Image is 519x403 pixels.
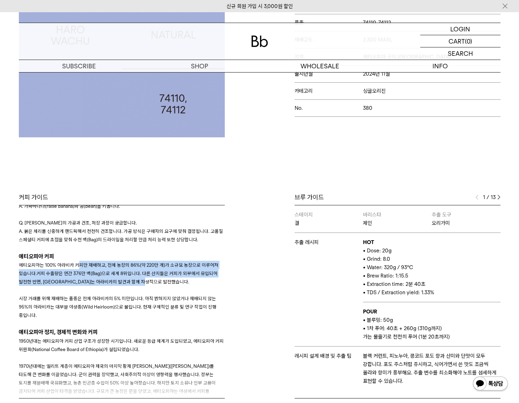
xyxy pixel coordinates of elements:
a: LOGIN [420,23,501,35]
b: POUR [363,309,377,315]
p: • TDS / Extraction yield: 1.33% [363,288,500,297]
p: • Brew Ratio: 1:15.5 [363,272,500,280]
p: • Water: 320g / 93°C [363,263,500,272]
span: 13 [491,193,494,201]
span: 1950년대는 에티오피아 커피 산업 구조가 성장한 시기입니다. 새로운 등급 체계가 도입되었고, 에티오피아 커피 위원회(National Coffee Board of Ethiop... [19,338,224,352]
b: HOT [363,239,374,245]
p: 추출 레시피 [295,238,363,246]
p: • Dose: 20g [363,246,500,255]
p: • 블루밍: 50g [363,316,500,324]
span: No. [295,105,363,111]
span: 카테고리 [295,88,363,94]
p: 오리가미 [432,219,501,227]
span: 싱글오리진 [363,88,386,94]
span: A. 가짜바나나(False Banana)와 콩(Bean)을 키웁니다. [19,203,120,209]
span: 1970년대에는 엘리트 계층이 에티오피아 제국의 마지막 황제 [PERSON_NAME]([PERSON_NAME])를 타도해 큰 변화를 이끌었습니다. 군이 권력을 장악했고, 사회... [19,363,216,402]
p: 블랙 커런트, 피노누아, 콩코드 포도 향과 산미와 단맛이 모두 강합니다. 포도 주스처럼 쥬시하고, 식어가면서 쓴 맛도 조금씩 올라와 향미가 풍부해요. 추출 변수를 최소화해야 ... [363,352,500,385]
span: 추출 도구 [432,212,451,218]
a: SHOP [139,60,260,72]
img: 로고 [251,36,268,47]
p: WHOLESALE [260,60,380,72]
img: 카카오톡 채널 1:1 채팅 버튼 [472,376,509,393]
p: CART [448,35,465,47]
span: 380 [363,105,372,111]
div: 커피 가이드 [19,193,225,201]
a: SUBSCRIBE [19,60,139,72]
span: A. 붉은 체리를 신중하게 핸드픽해서 천천히 건조합니다. 가공 방식은 구매자의 요구에 맞춰 결정됩니다. 고품질 스페셜티 커피에 초점을 맞춰 수천 백(Bag)의 드라이밀을 처리... [19,228,223,242]
span: 2024년 11월 [363,71,390,77]
p: • 1차 푸어: 40초 + 260g (310g까지) [363,324,500,333]
span: 출시년월 [295,71,363,77]
span: 스테이지 [295,212,313,218]
p: 제인 [363,219,432,227]
div: 브루 가이드 [295,193,501,201]
p: SEARCH [448,47,473,60]
p: (0) [465,35,472,47]
span: 에티오피아는 100% 아라비카 커피만 재배하고, 전체 농장의 86%(약 220만 개)가 소규모 농장으로 이루어져 있습니다.커피 수출량은 연간 376만 백(Bag)으로 세계 8... [19,262,218,284]
p: • Grind: 8.0 [363,255,500,263]
b: 에티오피아 정치, 경제적 변화와 커피 [19,329,98,335]
b: 에티오피아 커피 [19,253,54,260]
a: 신규 회원 가입 시 3,000원 할인 [227,3,293,9]
p: • Extraction time: 2분 40초 [363,280,500,288]
a: CART (0) [420,35,501,47]
p: INFO [380,60,501,72]
span: 시장 거래를 위해 재배하는 품종은 전체 아라비카의 5% 미만입니다. 아직 밝혀지지 않았거나 재배되지 않는 95%의 아라비카는 대부분 야생종(Wild Heirloom)으로 불립... [19,296,216,318]
span: 바리스타 [363,212,381,218]
span: / [487,193,489,201]
p: 가는 물줄기로 천천히 푸어 (1분 20초까지) [363,333,500,341]
p: 결 [295,219,363,227]
p: LOGIN [450,23,470,35]
span: Q. [PERSON_NAME]의 가공과 건조, 저장 과정이 궁금합니다. [19,220,137,226]
p: 레시피 설계 배경 및 추출 팁 [295,352,363,360]
span: 1 [482,193,485,201]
